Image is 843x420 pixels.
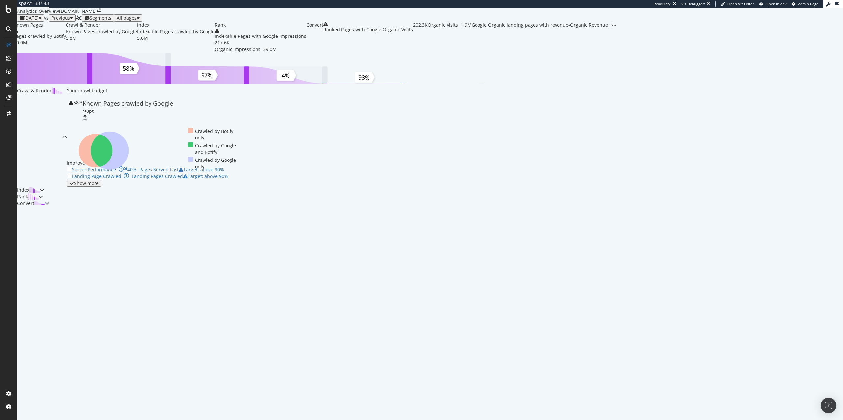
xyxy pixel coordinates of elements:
[654,1,671,7] div: ReadOnly:
[14,22,43,28] div: Known Pages
[86,108,94,114] div: 8pt
[358,73,370,81] text: 93%
[117,15,137,21] span: All pages
[821,398,836,413] div: Open Intercom Messenger
[568,22,570,53] div: -
[188,157,239,170] div: Crawled by Google only
[721,1,754,7] a: Open Viz Editor
[66,28,137,35] div: Known Pages crawled by Google
[14,39,66,46] div: 10.0M
[759,1,787,7] a: Open in dev
[137,35,215,41] div: 5.6M
[90,15,111,21] span: Segments
[66,22,100,28] div: Crawl & Render
[59,8,97,14] div: [DOMAIN_NAME]
[611,22,616,53] div: $ -
[461,22,472,53] div: 1.9M
[83,99,173,108] div: Known Pages crawled by Google
[766,1,787,6] span: Open in dev
[44,15,49,21] span: vs
[428,22,458,53] div: Organic Visits
[215,39,306,46] div: 217.6K
[323,26,413,33] div: Ranked Pages with Google Organic Visits
[215,46,260,53] div: Organic Impressions
[17,187,29,193] div: Index
[82,14,114,22] button: Segments
[66,35,137,41] div: 5.8M
[413,22,428,53] div: 202.3K
[137,22,149,28] div: Index
[49,14,76,22] button: Previous
[67,87,107,94] div: Your crawl budget
[263,46,277,53] div: 39.0M
[24,15,39,21] span: 2025 Aug. 10th
[17,14,44,22] button: [DATE]
[28,193,39,200] img: block-icon
[570,22,608,53] div: Organic Revenue
[74,181,99,186] div: Show more
[17,8,59,14] div: Analytics - Overview
[73,99,83,121] div: 58%
[34,200,45,206] img: block-icon
[681,1,705,7] div: Viz Debugger:
[97,8,101,12] div: arrow-right-arrow-left
[14,33,66,39] div: Pages crawled by Botify
[215,22,226,28] div: Rank
[188,142,239,156] div: Crawled by Google and Botify
[215,33,306,39] div: Indexable Pages with Google Impressions
[792,1,818,7] a: Admin Page
[52,87,62,94] img: block-icon
[472,22,568,28] div: Google Organic landing pages with revenue
[17,87,52,187] div: Crawl & Render
[17,193,28,200] div: Rank
[188,128,239,141] div: Crawled by Botify only
[727,1,754,6] span: Open Viz Editor
[798,1,818,6] span: Admin Page
[201,71,213,79] text: 97%
[51,15,70,21] span: Previous
[17,200,34,207] div: Convert
[114,14,142,22] button: All pages
[282,71,290,79] text: 4%
[29,187,40,193] img: block-icon
[306,22,323,28] div: Convert
[123,64,134,72] text: 58%
[137,28,215,35] div: Indexable Pages crawled by Google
